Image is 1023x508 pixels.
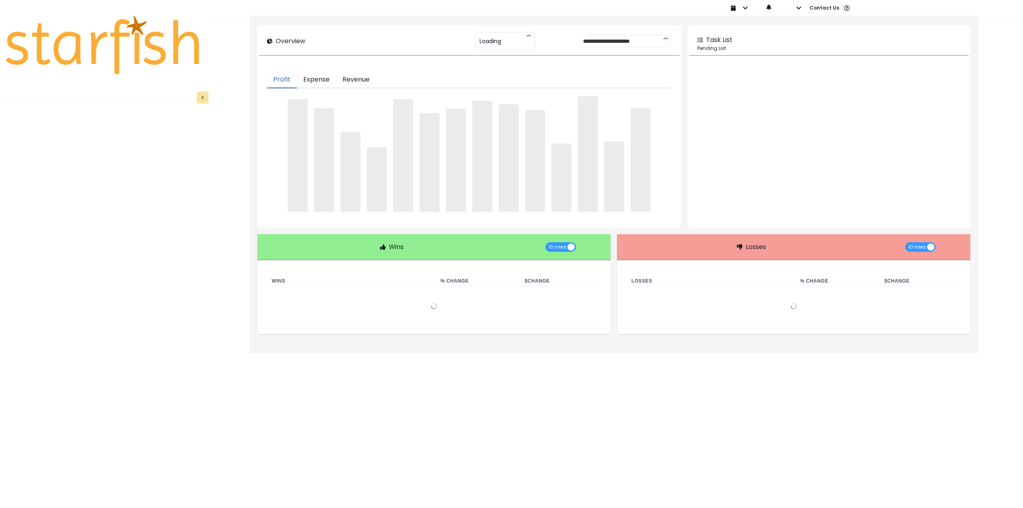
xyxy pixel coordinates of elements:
span: 10 rows [908,242,926,252]
span: ‌ [631,108,651,212]
span: ‌ [314,108,334,212]
span: ‌ [472,101,492,212]
span: 10 rows [549,242,566,252]
button: Revenue [336,72,376,88]
p: Wins [389,242,404,252]
span: ‌ [367,147,387,212]
span: ‌ [604,141,624,212]
span: Loading [480,33,501,50]
span: ‌ [393,99,413,212]
th: % Change [794,276,878,286]
button: Expense [297,72,336,88]
th: Losses [625,276,794,286]
span: ‌ [446,109,466,212]
span: ‌ [551,143,571,212]
p: Task List [706,35,732,45]
p: Losses [746,242,766,252]
span: ‌ [288,99,308,212]
span: ‌ [578,96,598,212]
th: $ Change [518,276,603,286]
p: Overview [276,36,305,46]
th: % Change [434,276,518,286]
th: $ Change [878,276,962,286]
span: ‌ [420,113,440,212]
button: Profit [267,72,297,88]
p: Pending List [697,45,961,52]
span: ‌ [525,110,545,212]
span: ‌ [499,104,519,212]
span: ‌ [340,132,360,212]
th: Wins [265,276,434,286]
